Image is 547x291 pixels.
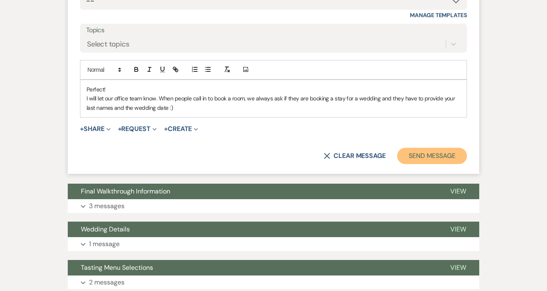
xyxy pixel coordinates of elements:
[81,187,170,195] span: Final Walkthrough Information
[164,126,198,132] button: Create
[437,260,479,275] button: View
[164,126,168,132] span: +
[68,275,479,289] button: 2 messages
[397,148,467,164] button: Send Message
[118,126,157,132] button: Request
[450,263,466,272] span: View
[450,187,466,195] span: View
[87,38,129,49] div: Select topics
[324,153,386,159] button: Clear message
[118,126,122,132] span: +
[81,225,130,233] span: Wedding Details
[68,199,479,213] button: 3 messages
[80,126,84,132] span: +
[68,184,437,199] button: Final Walkthrough Information
[87,85,460,94] p: Perfect!
[437,222,479,237] button: View
[81,263,153,272] span: Tasting Menu Selections
[410,11,467,19] a: Manage Templates
[450,225,466,233] span: View
[68,260,437,275] button: Tasting Menu Selections
[80,126,111,132] button: Share
[437,184,479,199] button: View
[89,201,125,211] p: 3 messages
[68,237,479,251] button: 1 message
[89,239,120,249] p: 1 message
[68,222,437,237] button: Wedding Details
[86,24,461,36] label: Topics
[89,277,125,288] p: 2 messages
[87,94,460,112] p: I will let our office team know. When people call in to book a room, we always ask if they are bo...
